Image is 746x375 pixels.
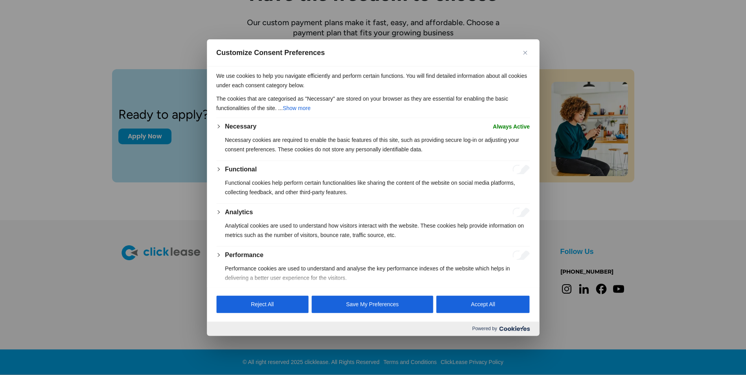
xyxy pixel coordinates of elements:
button: Analytics [225,208,253,217]
img: Cookieyes logo [499,326,530,331]
button: Save My Preferences [311,296,433,313]
button: Reject All [216,296,308,313]
div: Powered by [207,322,539,336]
p: We use cookies to help you navigate efficiently and perform certain functions. You will find deta... [216,71,530,90]
div: Customize Consent Preferences [207,39,539,336]
span: Customize Consent Preferences [216,48,325,57]
input: Enable Functional [512,165,530,174]
button: Accept All [437,296,530,313]
button: Show more [283,103,311,113]
span: Always Active [493,122,530,131]
img: Close [523,51,527,55]
p: Necessary cookies are required to enable the basic features of this site, such as providing secur... [225,135,530,154]
button: Necessary [225,122,256,131]
p: Analytical cookies are used to understand how visitors interact with the website. These cookies h... [225,221,530,240]
input: Enable Performance [512,250,530,260]
button: Functional [225,165,257,174]
p: The cookies that are categorised as "Necessary" are stored on your browser as they are essential ... [216,94,530,113]
button: Close [520,48,530,57]
input: Enable Analytics [512,208,530,217]
p: Functional cookies help perform certain functionalities like sharing the content of the website o... [225,178,530,197]
p: Performance cookies are used to understand and analyse the key performance indexes of the website... [225,264,530,283]
button: Performance [225,250,263,260]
